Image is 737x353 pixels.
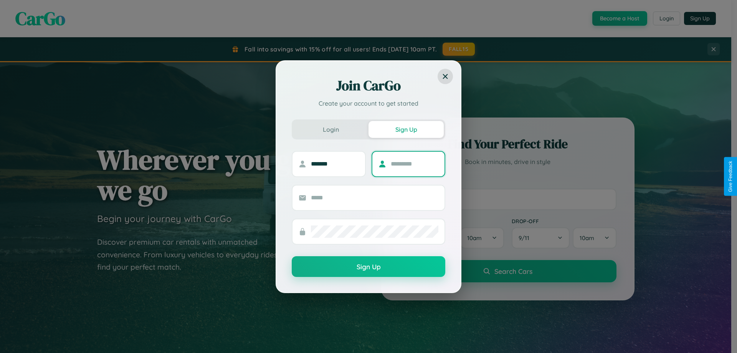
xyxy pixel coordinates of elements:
[293,121,368,138] button: Login
[292,99,445,108] p: Create your account to get started
[292,76,445,95] h2: Join CarGo
[728,161,733,192] div: Give Feedback
[368,121,444,138] button: Sign Up
[292,256,445,277] button: Sign Up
